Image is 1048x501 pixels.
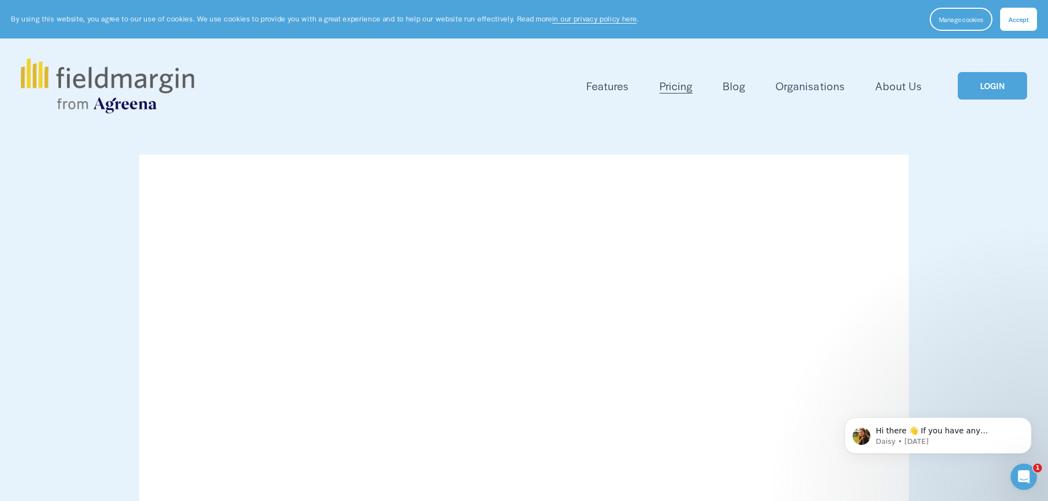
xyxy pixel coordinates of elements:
[660,77,693,95] a: Pricing
[552,14,637,24] a: in our privacy policy here
[776,77,844,95] a: Organisations
[11,14,639,24] p: By using this website, you agree to our use of cookies. We use cookies to provide you with a grea...
[723,77,745,95] a: Blog
[939,15,983,24] span: Manage cookies
[828,394,1048,471] iframe: Intercom notifications message
[1033,464,1042,472] span: 1
[1000,8,1037,31] button: Accept
[958,72,1027,100] a: LOGIN
[875,77,922,95] a: About Us
[586,77,629,95] a: folder dropdown
[586,78,629,94] span: Features
[21,58,194,113] img: fieldmargin.com
[930,8,992,31] button: Manage cookies
[1008,15,1029,24] span: Accept
[1011,464,1037,490] iframe: Intercom live chat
